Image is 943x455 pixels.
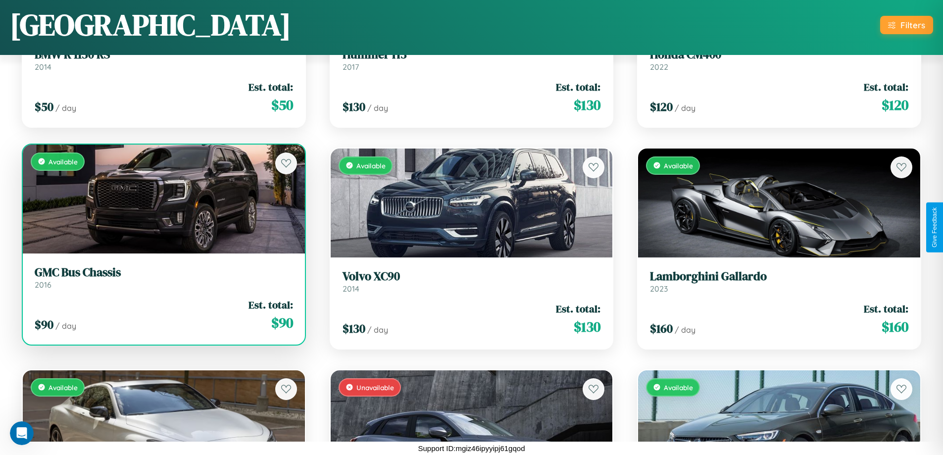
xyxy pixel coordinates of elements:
span: Est. total: [864,80,908,94]
div: Filters [900,20,925,30]
span: 2022 [650,62,668,72]
h3: Hummer H3 [343,48,601,62]
span: $ 130 [574,317,600,337]
span: $ 50 [35,99,53,115]
span: $ 160 [882,317,908,337]
span: $ 120 [650,99,673,115]
span: Available [49,383,78,392]
h3: Honda CM400 [650,48,908,62]
h1: [GEOGRAPHIC_DATA] [10,4,291,45]
span: $ 130 [343,99,365,115]
h3: GMC Bus Chassis [35,265,293,280]
span: 2023 [650,284,668,294]
h3: Volvo XC90 [343,269,601,284]
span: Est. total: [248,298,293,312]
span: 2017 [343,62,359,72]
span: Est. total: [248,80,293,94]
span: Unavailable [356,383,394,392]
h3: Lamborghini Gallardo [650,269,908,284]
span: / day [675,103,695,113]
button: Filters [880,16,933,34]
span: 2014 [343,284,359,294]
span: / day [367,103,388,113]
a: Hummer H32017 [343,48,601,72]
span: 2014 [35,62,51,72]
span: / day [675,325,695,335]
span: $ 120 [882,95,908,115]
span: / day [55,321,76,331]
a: Volvo XC902014 [343,269,601,294]
span: / day [55,103,76,113]
span: $ 90 [35,316,53,333]
span: $ 130 [574,95,600,115]
span: $ 50 [271,95,293,115]
span: Available [664,383,693,392]
span: / day [367,325,388,335]
span: Available [356,161,386,170]
span: $ 90 [271,313,293,333]
span: Available [664,161,693,170]
span: $ 130 [343,320,365,337]
span: 2016 [35,280,51,290]
h3: BMW R 1150 RS [35,48,293,62]
a: Lamborghini Gallardo2023 [650,269,908,294]
span: Est. total: [556,302,600,316]
span: Est. total: [864,302,908,316]
p: Support ID: mgiz46ipyyipj61gqod [418,442,525,455]
span: Available [49,157,78,166]
div: Give Feedback [931,207,938,248]
span: Est. total: [556,80,600,94]
a: BMW R 1150 RS2014 [35,48,293,72]
a: Honda CM4002022 [650,48,908,72]
span: $ 160 [650,320,673,337]
iframe: Intercom live chat [10,421,34,445]
a: GMC Bus Chassis2016 [35,265,293,290]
